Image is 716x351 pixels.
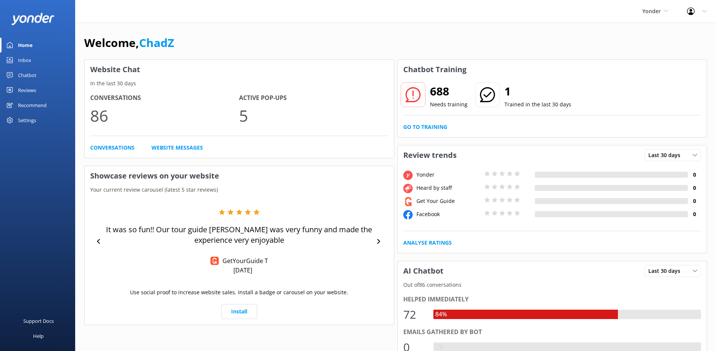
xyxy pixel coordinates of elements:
div: Facebook [415,210,482,218]
h4: Conversations [90,93,239,103]
p: Out of 86 conversations [398,281,707,289]
div: 72 [403,306,426,324]
h2: 688 [430,82,468,100]
div: Emails gathered by bot [403,327,701,337]
a: Install [221,304,257,319]
a: Website Messages [151,144,203,152]
p: In the last 30 days [85,79,394,88]
p: Use social proof to increase website sales. Install a badge or carousel on your website. [130,288,348,297]
img: Get Your Guide Reviews [210,257,219,265]
h3: Showcase reviews on your website [85,166,394,186]
div: Chatbot [18,68,36,83]
a: Go to Training [403,123,447,131]
h3: AI Chatbot [398,261,449,281]
div: 84% [433,310,449,319]
h1: Welcome, [84,34,174,52]
h3: Review trends [398,145,462,165]
h3: Website Chat [85,60,394,79]
p: Trained in the last 30 days [504,100,571,109]
img: yonder-white-logo.png [11,13,54,25]
p: GetYourGuide T [219,257,268,265]
h4: 0 [688,197,701,205]
div: Heard by staff [415,184,482,192]
div: Yonder [415,171,482,179]
p: Needs training [430,100,468,109]
h4: 0 [688,210,701,218]
p: [DATE] [233,266,252,274]
div: Settings [18,113,36,128]
span: Last 30 days [648,151,685,159]
p: Your current review carousel (latest 5 star reviews) [85,186,394,194]
p: 5 [239,103,388,128]
a: ChadZ [139,35,174,50]
div: Home [18,38,33,53]
a: Conversations [90,144,135,152]
span: Yonder [642,8,661,15]
span: Last 30 days [648,267,685,275]
h4: 0 [688,171,701,179]
h3: Chatbot Training [398,60,472,79]
p: 86 [90,103,239,128]
h4: 0 [688,184,701,192]
a: Analyse Ratings [403,239,452,247]
div: Inbox [18,53,31,68]
div: Helped immediately [403,295,701,304]
p: It was so fun!! Our tour guide [PERSON_NAME] was very funny and made the experience very enjoyable [105,224,373,245]
div: Get Your Guide [415,197,482,205]
div: Reviews [18,83,36,98]
div: Support Docs [23,313,54,328]
h2: 1 [504,82,571,100]
div: Recommend [18,98,47,113]
h4: Active Pop-ups [239,93,388,103]
div: Help [33,328,44,343]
